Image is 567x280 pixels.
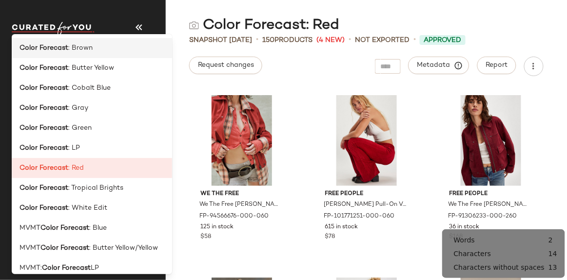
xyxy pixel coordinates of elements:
span: LP [91,263,99,273]
span: FP-91306233-000-260 [449,212,517,221]
button: Request changes [189,57,262,74]
b: Color Forecast [20,203,68,213]
span: 125 in stock [200,223,234,232]
button: Report [477,57,516,74]
b: Color Forecast [40,243,89,253]
img: cfy_white_logo.C9jOOHJF.svg [12,22,95,36]
span: : Red [68,163,84,173]
img: 91306233_260_a [442,95,540,186]
b: Color Forecast [20,143,68,153]
span: 36 in stock [450,223,480,232]
span: : Butter Yellow/Yellow [89,243,158,253]
span: : Gray [68,103,88,113]
span: We The Free [PERSON_NAME] Pointelle Cardi at Free People in Red, Size: XS [199,200,282,209]
span: [PERSON_NAME] Pull-On Velvet Pants by Free People in Red, Size: M Short [324,200,407,209]
div: Products [262,35,313,45]
span: : Blue [89,223,107,233]
span: : Brown [68,43,93,53]
span: $78 [325,233,335,241]
span: Not Exported [355,35,410,45]
b: Color Forecast [20,83,68,93]
b: Color Forecast [20,183,68,193]
span: MVMT: [20,263,42,273]
b: Color Forecast [40,223,89,233]
span: (4 New) [316,35,345,45]
span: 615 in stock [325,223,358,232]
span: 150 [262,37,274,44]
span: • [349,34,351,46]
img: svg%3e [189,20,199,30]
div: Color Forecast: Red [189,16,339,35]
img: 101771251_060_a [317,95,416,186]
span: : LP [68,143,80,153]
button: Metadata [409,57,469,74]
span: FP-101771251-000-060 [324,212,395,221]
span: Metadata [417,61,461,70]
b: Color Forecast [20,63,68,73]
span: : Cobalt Blue [68,83,111,93]
span: Request changes [197,61,254,69]
span: Report [486,61,508,69]
b: Color Forecast [20,103,68,113]
span: $58 [200,233,211,241]
b: Color Forecast [20,43,68,53]
span: : Butter Yellow [68,63,114,73]
span: • [256,34,258,46]
span: : White Edit [68,203,107,213]
span: : Tropical Brights [68,183,123,193]
span: Approved [424,35,462,45]
span: MVMT [20,243,40,253]
b: Color Forecast [42,263,91,273]
span: FP-94566676-000-060 [199,212,269,221]
span: Free People [450,190,532,199]
b: Color Forecast [20,163,68,173]
span: : Green [68,123,92,133]
span: We The Free [PERSON_NAME] Vegan Suede Jacket by Free People in Red, Size: XS [449,200,531,209]
span: • [413,34,416,46]
span: We The Free [200,190,283,199]
span: Free People [325,190,408,199]
span: MVMT [20,223,40,233]
b: Color Forecast [20,123,68,133]
img: 94566676_060_0 [193,95,291,186]
span: Snapshot [DATE] [189,35,252,45]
